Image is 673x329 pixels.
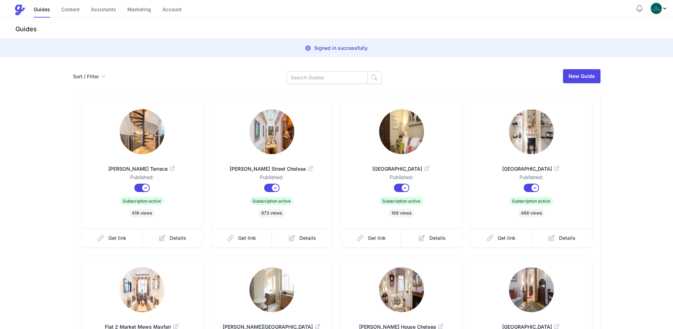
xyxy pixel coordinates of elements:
[559,235,576,242] span: Details
[222,157,321,174] a: [PERSON_NAME] Street Chelsea
[14,25,673,33] h3: Guides
[120,267,164,312] img: xcoem7jyjxpu3fgtqe3kd93uc2z7
[61,2,80,18] a: Content
[352,174,451,184] dd: Published:
[352,165,451,172] span: [GEOGRAPHIC_DATA]
[222,174,321,184] dd: Published:
[509,197,553,205] span: Subscription active
[34,2,50,18] a: Guides
[651,3,667,14] div: Profile Menu
[120,197,164,205] span: Subscription active
[379,109,424,154] img: 9b5v0ir1hdq8hllsqeesm40py5rd
[531,229,592,248] a: Details
[14,4,25,15] img: Guestive Guides
[482,174,581,184] dd: Published:
[73,73,106,80] button: Sort / Filter
[518,209,545,217] span: 488 views
[249,267,294,312] img: id17mszkkv9a5w23y0miri8fotce
[81,229,142,248] a: Get link
[249,109,294,154] img: wq8sw0j47qm6nw759ko380ndfzun
[509,267,554,312] img: htmfqqdj5w74wrc65s3wna2sgno2
[127,2,151,18] a: Marketing
[429,235,446,242] span: Details
[314,45,369,52] p: Signed in successfully.
[272,229,332,248] a: Details
[120,109,164,154] img: mtasz01fldrr9v8cnif9arsj44ov
[651,3,662,14] img: oovs19i4we9w73xo0bfpgswpi0cd
[389,209,414,217] span: 169 views
[250,197,294,205] span: Subscription active
[379,197,423,205] span: Subscription active
[509,109,554,154] img: hdmgvwaq8kfuacaafu0ghkkjd0oq
[93,157,191,174] a: [PERSON_NAME] Terrace
[352,157,451,174] a: [GEOGRAPHIC_DATA]
[238,235,256,242] span: Get link
[129,209,155,217] span: 418 views
[368,235,386,242] span: Get link
[635,4,644,13] button: Notifications
[563,69,600,83] a: New Guide
[108,235,126,242] span: Get link
[91,2,116,18] a: Assistants
[93,174,191,184] dd: Published:
[162,2,182,18] a: Account
[142,229,203,248] a: Details
[300,235,316,242] span: Details
[93,165,191,172] span: [PERSON_NAME] Terrace
[402,229,462,248] a: Details
[258,209,285,217] span: 973 views
[471,229,532,248] a: Get link
[482,157,581,174] a: [GEOGRAPHIC_DATA]
[170,235,186,242] span: Details
[211,229,272,248] a: Get link
[379,267,424,312] img: qm23tyanh8llne9rmxzedgaebrr7
[222,165,321,172] span: [PERSON_NAME] Street Chelsea
[287,71,368,84] input: Search Guides
[482,165,581,172] span: [GEOGRAPHIC_DATA]
[498,235,516,242] span: Get link
[341,229,402,248] a: Get link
